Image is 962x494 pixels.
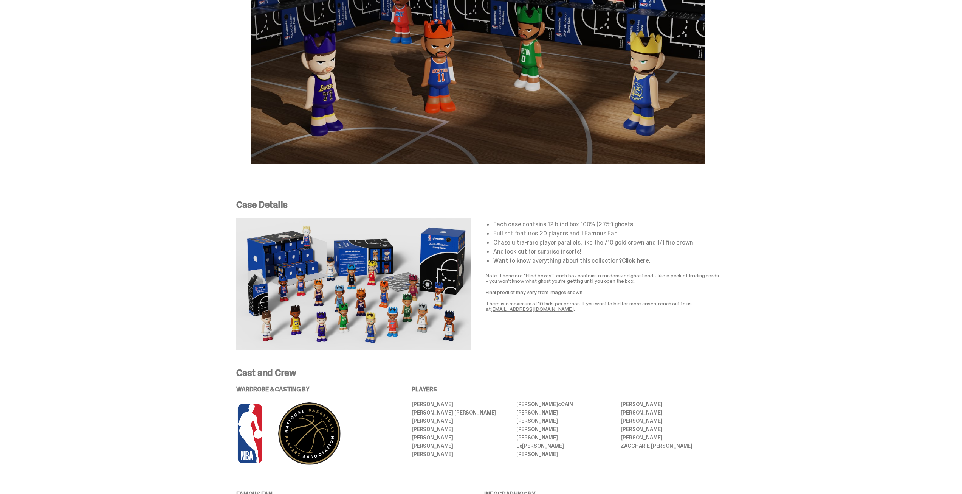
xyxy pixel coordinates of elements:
li: [PERSON_NAME] [516,427,616,432]
li: [PERSON_NAME] [PERSON_NAME] [412,410,511,415]
li: ZACCHARIE [PERSON_NAME] [621,443,720,449]
li: [PERSON_NAME] [621,427,720,432]
li: [PERSON_NAME] [621,402,720,407]
li: Chase ultra-rare player parallels, like the /10 gold crown and 1/1 fire crown [493,240,720,246]
li: [PERSON_NAME] [621,410,720,415]
li: [PERSON_NAME] [621,435,720,440]
p: PLAYERS [412,386,720,393]
a: Click here [622,257,649,265]
li: [PERSON_NAME] [516,452,616,457]
p: There is a maximum of 10 bids per person. If you want to bid for more cases, reach out to us at . [486,301,720,312]
p: Cast and Crew [236,368,720,377]
p: Note: These are "blind boxes”: each box contains a randomized ghost and - like a pack of trading ... [486,273,720,284]
span: e [519,443,522,449]
li: [PERSON_NAME] [412,435,511,440]
li: [PERSON_NAME] [412,402,511,407]
li: [PERSON_NAME] [412,427,511,432]
li: [PERSON_NAME] CAIN [516,402,616,407]
li: [PERSON_NAME] [621,418,720,424]
li: And look out for surprise inserts! [493,249,720,255]
a: [EMAIL_ADDRESS][DOMAIN_NAME] [491,305,574,312]
li: [PERSON_NAME] [412,418,511,424]
p: WARDROBE & CASTING BY [236,386,390,393]
img: NBA-Case-Details.png [236,218,471,350]
li: [PERSON_NAME] [516,418,616,424]
p: Final product may vary from images shown. [486,290,720,295]
img: NBA%20and%20PA%20logo%20for%20PDP-04.png [236,402,369,466]
span: c [558,401,561,408]
li: [PERSON_NAME] [516,435,616,440]
li: [PERSON_NAME] [412,443,511,449]
li: L [PERSON_NAME] [516,443,616,449]
li: Want to know everything about this collection? . [493,258,720,264]
li: [PERSON_NAME] [516,410,616,415]
li: [PERSON_NAME] [412,452,511,457]
li: Full set features 20 players and 1 Famous Fan [493,231,720,237]
li: Each case contains 12 blind box 100% (2.75”) ghosts [493,221,720,228]
p: Case Details [236,200,720,209]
